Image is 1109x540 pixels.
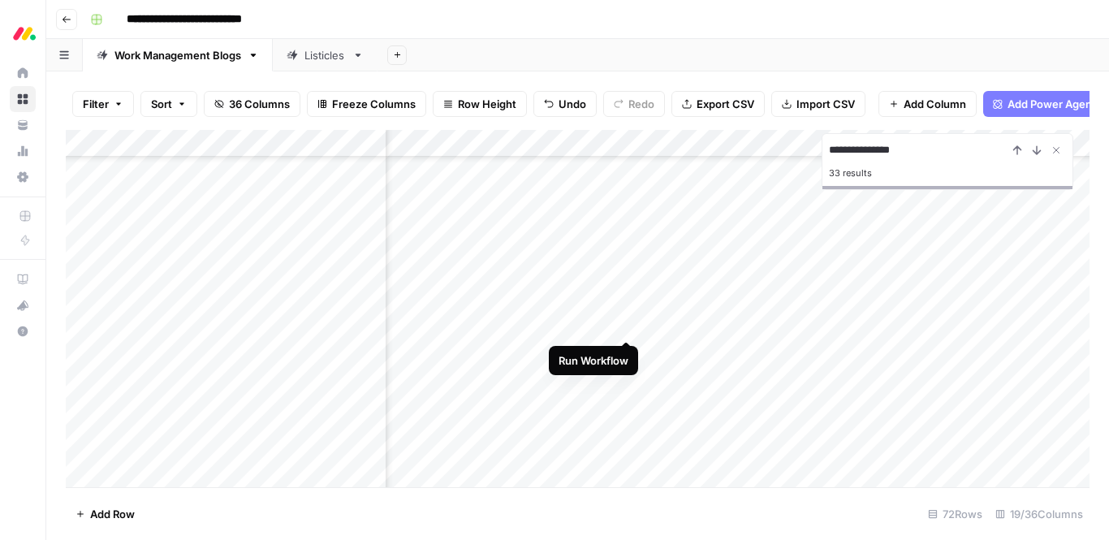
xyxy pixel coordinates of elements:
[10,318,36,344] button: Help + Support
[10,164,36,190] a: Settings
[273,39,378,71] a: Listicles
[66,501,145,527] button: Add Row
[114,47,241,63] div: Work Management Blogs
[458,96,516,112] span: Row Height
[332,96,416,112] span: Freeze Columns
[533,91,597,117] button: Undo
[151,96,172,112] span: Sort
[559,96,586,112] span: Undo
[10,13,36,54] button: Workspace: Monday.com
[204,91,300,117] button: 36 Columns
[140,91,197,117] button: Sort
[1008,96,1096,112] span: Add Power Agent
[10,292,36,318] button: What's new?
[603,91,665,117] button: Redo
[697,96,754,112] span: Export CSV
[72,91,134,117] button: Filter
[433,91,527,117] button: Row Height
[1027,140,1046,160] button: Next Result
[671,91,765,117] button: Export CSV
[10,86,36,112] a: Browse
[10,112,36,138] a: Your Data
[83,96,109,112] span: Filter
[10,266,36,292] a: AirOps Academy
[1046,140,1066,160] button: Close Search
[307,91,426,117] button: Freeze Columns
[904,96,966,112] span: Add Column
[83,39,273,71] a: Work Management Blogs
[989,501,1090,527] div: 19/36 Columns
[229,96,290,112] span: 36 Columns
[878,91,977,117] button: Add Column
[983,91,1106,117] button: Add Power Agent
[628,96,654,112] span: Redo
[10,19,39,48] img: Monday.com Logo
[304,47,346,63] div: Listicles
[1008,140,1027,160] button: Previous Result
[90,506,135,522] span: Add Row
[559,352,628,369] div: Run Workflow
[771,91,865,117] button: Import CSV
[796,96,855,112] span: Import CSV
[11,293,35,318] div: What's new?
[10,60,36,86] a: Home
[921,501,989,527] div: 72 Rows
[10,138,36,164] a: Usage
[829,163,1066,183] div: 33 results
